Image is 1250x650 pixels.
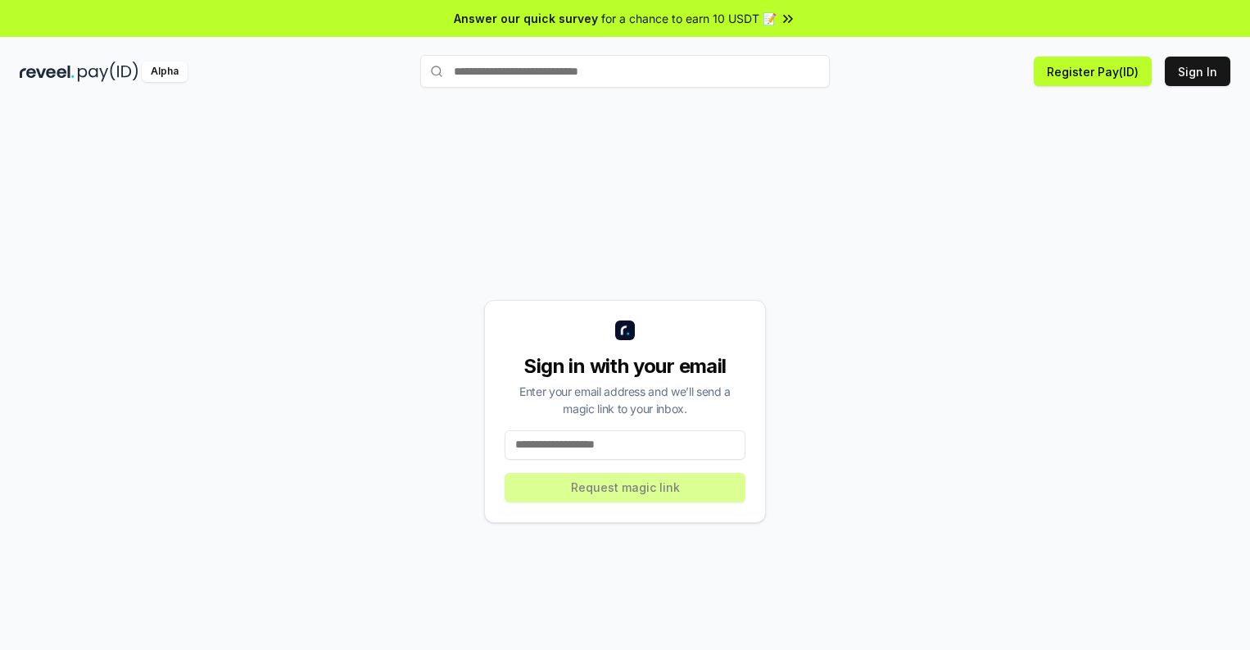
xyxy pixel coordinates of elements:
img: logo_small [615,320,635,340]
span: for a chance to earn 10 USDT 📝 [601,10,777,27]
div: Alpha [142,61,188,82]
span: Answer our quick survey [454,10,598,27]
button: Register Pay(ID) [1034,57,1152,86]
button: Sign In [1165,57,1230,86]
img: reveel_dark [20,61,75,82]
img: pay_id [78,61,138,82]
div: Enter your email address and we’ll send a magic link to your inbox. [505,383,745,417]
div: Sign in with your email [505,353,745,380]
